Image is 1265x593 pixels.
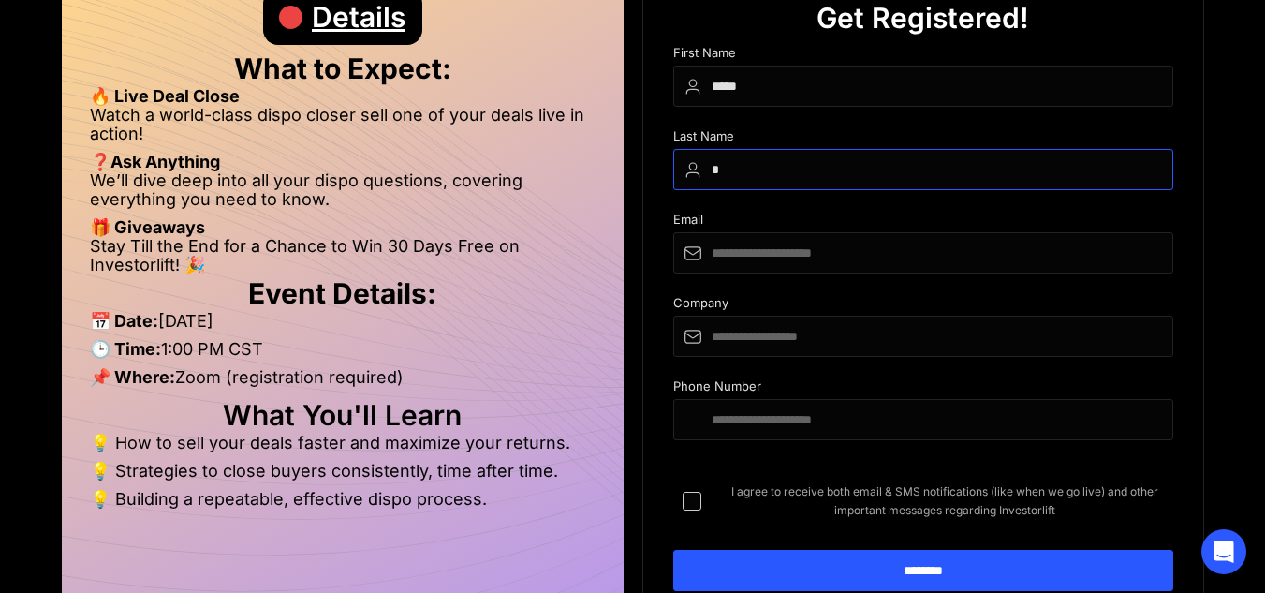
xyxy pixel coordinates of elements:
div: Open Intercom Messenger [1201,529,1246,574]
li: 💡 Strategies to close buyers consistently, time after time. [90,462,596,490]
li: Watch a world-class dispo closer sell one of your deals live in action! [90,106,596,153]
strong: 📌 Where: [90,367,175,387]
li: We’ll dive deep into all your dispo questions, covering everything you need to know. [90,171,596,218]
li: Zoom (registration required) [90,368,596,396]
li: 💡 How to sell your deals faster and maximize your returns. [90,434,596,462]
div: Email [673,213,1173,232]
li: 1:00 PM CST [90,340,596,368]
div: First Name [673,46,1173,66]
h2: What You'll Learn [90,406,596,424]
span: I agree to receive both email & SMS notifications (like when we go live) and other important mess... [716,482,1173,520]
strong: 📅 Date: [90,311,158,331]
li: 💡 Building a repeatable, effective dispo process. [90,490,596,509]
strong: 🔥 Live Deal Close [90,86,240,106]
div: Phone Number [673,379,1173,399]
li: [DATE] [90,312,596,340]
strong: ❓Ask Anything [90,152,220,171]
strong: What to Expect: [234,52,451,85]
li: Stay Till the End for a Chance to Win 30 Days Free on Investorlift! 🎉 [90,237,596,274]
div: Last Name [673,129,1173,149]
strong: Event Details: [248,276,436,310]
strong: 🕒 Time: [90,339,161,359]
strong: 🎁 Giveaways [90,217,205,237]
div: Company [673,296,1173,316]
